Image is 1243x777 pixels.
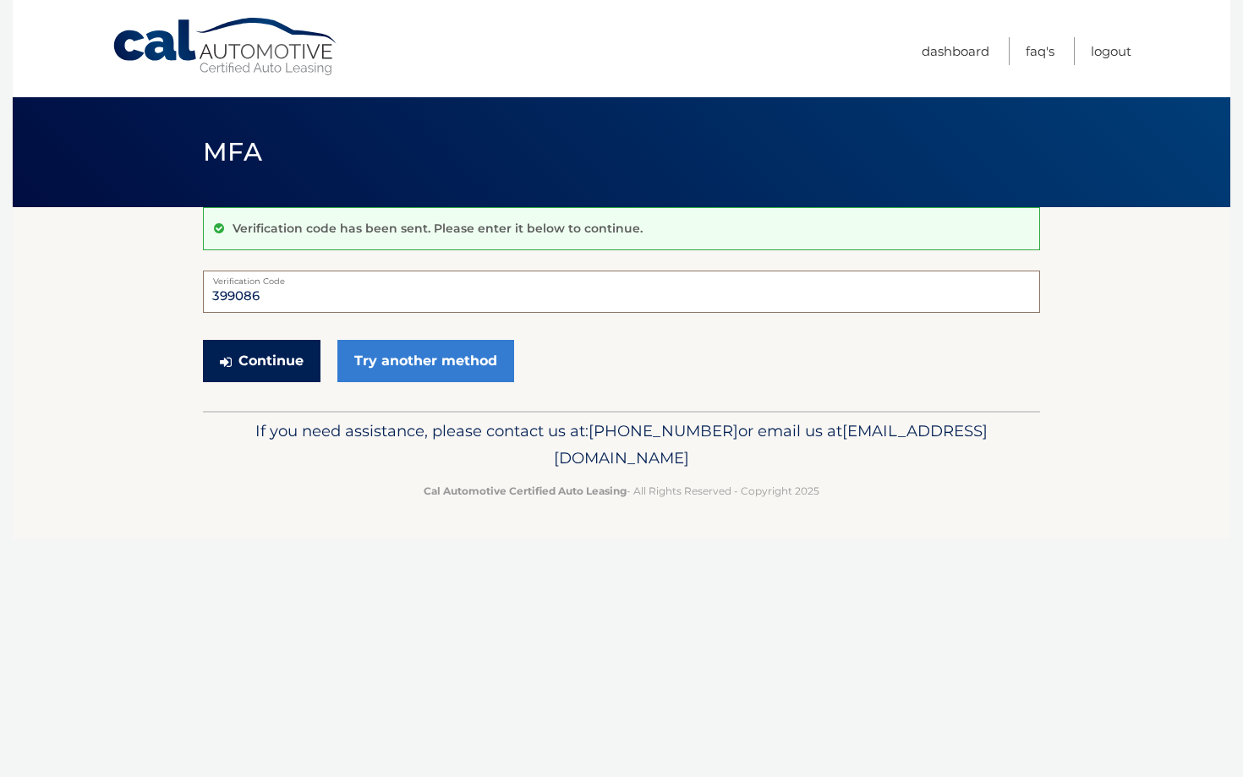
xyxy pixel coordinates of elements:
[233,221,643,236] p: Verification code has been sent. Please enter it below to continue.
[203,340,320,382] button: Continue
[1091,37,1131,65] a: Logout
[214,482,1029,500] p: - All Rights Reserved - Copyright 2025
[337,340,514,382] a: Try another method
[589,421,738,440] span: [PHONE_NUMBER]
[922,37,989,65] a: Dashboard
[203,271,1040,313] input: Verification Code
[1026,37,1054,65] a: FAQ's
[554,421,988,468] span: [EMAIL_ADDRESS][DOMAIN_NAME]
[112,17,340,77] a: Cal Automotive
[203,271,1040,284] label: Verification Code
[214,418,1029,472] p: If you need assistance, please contact us at: or email us at
[203,136,262,167] span: MFA
[424,484,627,497] strong: Cal Automotive Certified Auto Leasing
